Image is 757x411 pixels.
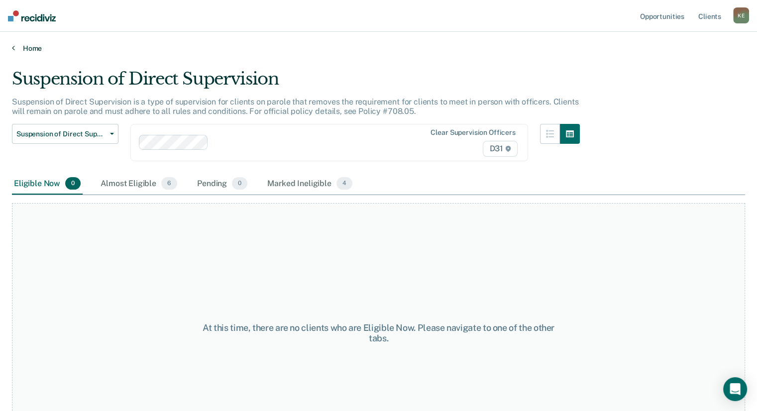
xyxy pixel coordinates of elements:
span: Suspension of Direct Supervision [16,130,106,138]
button: KE [733,7,749,23]
img: Recidiviz [8,10,56,21]
span: 6 [161,177,177,190]
p: Suspension of Direct Supervision is a type of supervision for clients on parole that removes the ... [12,97,578,116]
div: Clear supervision officers [431,128,515,137]
span: 4 [336,177,352,190]
div: Almost Eligible6 [99,173,179,195]
div: K E [733,7,749,23]
div: Pending0 [195,173,249,195]
span: 0 [232,177,247,190]
span: D31 [483,141,517,157]
span: 0 [65,177,81,190]
button: Suspension of Direct Supervision [12,124,118,144]
div: Marked Ineligible4 [265,173,354,195]
div: Eligible Now0 [12,173,83,195]
a: Home [12,44,745,53]
div: Suspension of Direct Supervision [12,69,580,97]
div: Open Intercom Messenger [723,377,747,401]
div: At this time, there are no clients who are Eligible Now. Please navigate to one of the other tabs. [196,322,562,344]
